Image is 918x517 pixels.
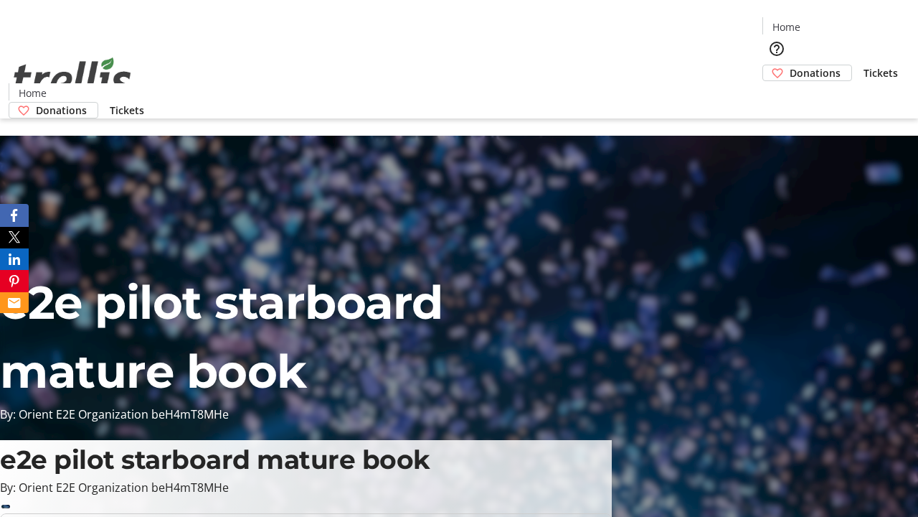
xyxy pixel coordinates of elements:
[852,65,909,80] a: Tickets
[762,65,852,81] a: Donations
[9,102,98,118] a: Donations
[9,42,136,113] img: Orient E2E Organization beH4mT8MHe's Logo
[790,65,841,80] span: Donations
[19,85,47,101] span: Home
[863,65,898,80] span: Tickets
[36,103,87,118] span: Donations
[772,19,800,34] span: Home
[762,81,791,110] button: Cart
[763,19,809,34] a: Home
[9,85,55,101] a: Home
[98,103,156,118] a: Tickets
[762,34,791,63] button: Help
[110,103,144,118] span: Tickets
